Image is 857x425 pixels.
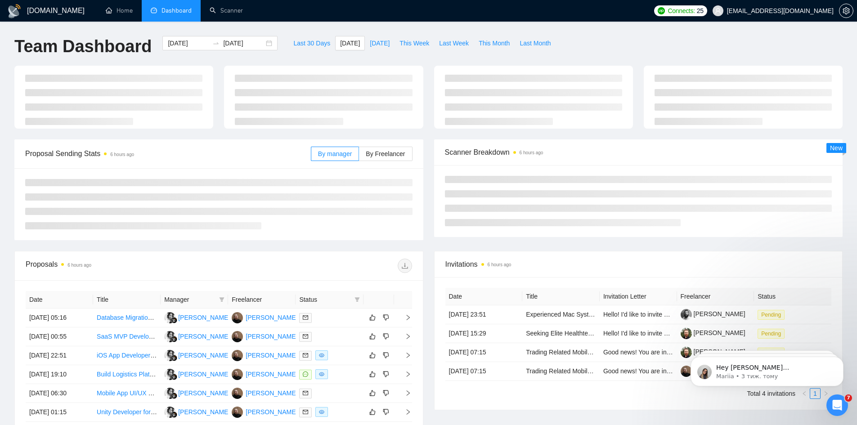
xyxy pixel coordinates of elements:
span: dashboard [151,7,157,13]
div: [PERSON_NAME] Tatiievskyi [246,388,328,398]
a: [PERSON_NAME] [681,329,745,336]
span: filter [354,297,360,302]
th: Manager [161,291,228,309]
img: DT [232,331,243,342]
span: dislike [383,408,389,416]
a: Database Migration Specialist with Web Development Skills [97,314,263,321]
a: Trading Related Mobile App + Integrated Game (iOS & Android) [526,367,703,375]
span: mail [303,390,308,396]
img: c1qk3uzTSpkYWwFdJCy25Pjd6PhyMKQfXKHAhRS17R4-qD2l5duE1DPB4A9tswDYQZ [681,309,692,320]
button: dislike [381,331,391,342]
a: DT[PERSON_NAME] Tatiievskyi [232,389,328,396]
div: [PERSON_NAME] Tatiievskyi [246,313,328,322]
span: right [398,371,411,377]
span: swap-right [212,40,220,47]
div: [PERSON_NAME] Tatiievskyi [246,369,328,379]
td: [DATE] 15:29 [445,324,523,343]
span: to [212,40,220,47]
time: 6 hours ago [67,263,91,268]
td: [DATE] 07:15 [445,343,523,362]
span: message [303,371,308,377]
button: [DATE] [365,36,395,50]
button: Last 30 Days [288,36,335,50]
span: New [830,144,843,152]
td: Build Logistics Platform – Web MVP or Website + Android MVP [93,365,161,384]
th: Date [26,291,93,309]
button: This Month [474,36,515,50]
a: Seeking Elite Healthtech Agency: Equity-Only. Pilot Secured, Revenue Pipeline Ready [526,330,766,337]
button: [DATE] [335,36,365,50]
td: iOS App Developer (Swift or Other) – Build & Maintain Clean Habit Tracker App [93,346,161,365]
span: Pending [758,310,785,320]
a: GB[PERSON_NAME] [164,408,230,415]
span: Last 30 Days [293,38,330,48]
a: DT[PERSON_NAME] Tatiievskyi [232,351,328,358]
button: like [367,388,378,398]
a: GB[PERSON_NAME] [164,351,230,358]
th: Date [445,288,523,305]
a: GB[PERSON_NAME] [164,389,230,396]
img: gigradar-bm.png [171,393,177,399]
img: DT [232,407,243,418]
span: mail [303,334,308,339]
span: Scanner Breakdown [445,147,832,158]
img: GB [164,331,175,342]
button: dislike [381,312,391,323]
button: dislike [381,407,391,417]
span: like [369,389,376,397]
span: dislike [383,389,389,397]
div: [PERSON_NAME] [178,331,230,341]
span: dislike [383,333,389,340]
th: Title [93,291,161,309]
span: mail [303,409,308,415]
span: like [369,352,376,359]
span: eye [319,353,324,358]
iframe: Intercom notifications повідомлення [677,338,857,401]
td: [DATE] 05:16 [26,309,93,327]
span: dislike [383,371,389,378]
img: DT [232,312,243,323]
span: like [369,314,376,321]
a: DT[PERSON_NAME] Tatiievskyi [232,313,328,321]
time: 6 hours ago [110,152,134,157]
span: [DATE] [370,38,390,48]
iframe: Intercom live chat [826,394,848,416]
span: Connects: [668,6,695,16]
button: dislike [381,350,391,361]
button: like [367,407,378,417]
span: dislike [383,352,389,359]
img: DT [232,350,243,361]
a: GB[PERSON_NAME] [164,313,230,321]
img: gigradar-bm.png [171,412,177,418]
img: GB [164,388,175,399]
th: Status [754,288,831,305]
div: [PERSON_NAME] Tatiievskyi [246,331,328,341]
span: filter [219,297,224,302]
div: Proposals [26,259,219,273]
a: DT[PERSON_NAME] Tatiievskyi [232,332,328,340]
span: This Month [479,38,510,48]
th: Title [522,288,600,305]
button: This Week [395,36,434,50]
time: 6 hours ago [488,262,512,267]
img: GB [164,312,175,323]
a: Pending [758,330,788,337]
td: [DATE] 06:30 [26,384,93,403]
span: eye [319,409,324,415]
span: By Freelancer [366,150,405,157]
span: This Week [399,38,429,48]
td: Unity Developer for Card Game Prototype [93,403,161,422]
img: GB [164,407,175,418]
img: gigradar-bm.png [171,317,177,323]
a: [PERSON_NAME] [681,310,745,318]
input: Start date [168,38,209,48]
div: [PERSON_NAME] [178,388,230,398]
td: [DATE] 19:10 [26,365,93,384]
button: Last Week [434,36,474,50]
a: Experienced Mac System Developer [526,311,628,318]
a: Mobile App UI/UX Designer – Map Interface Refresh + Safety Checklist [97,389,295,397]
span: [DATE] [340,38,360,48]
a: GB[PERSON_NAME] [164,370,230,377]
img: gigradar-bm.png [171,374,177,380]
